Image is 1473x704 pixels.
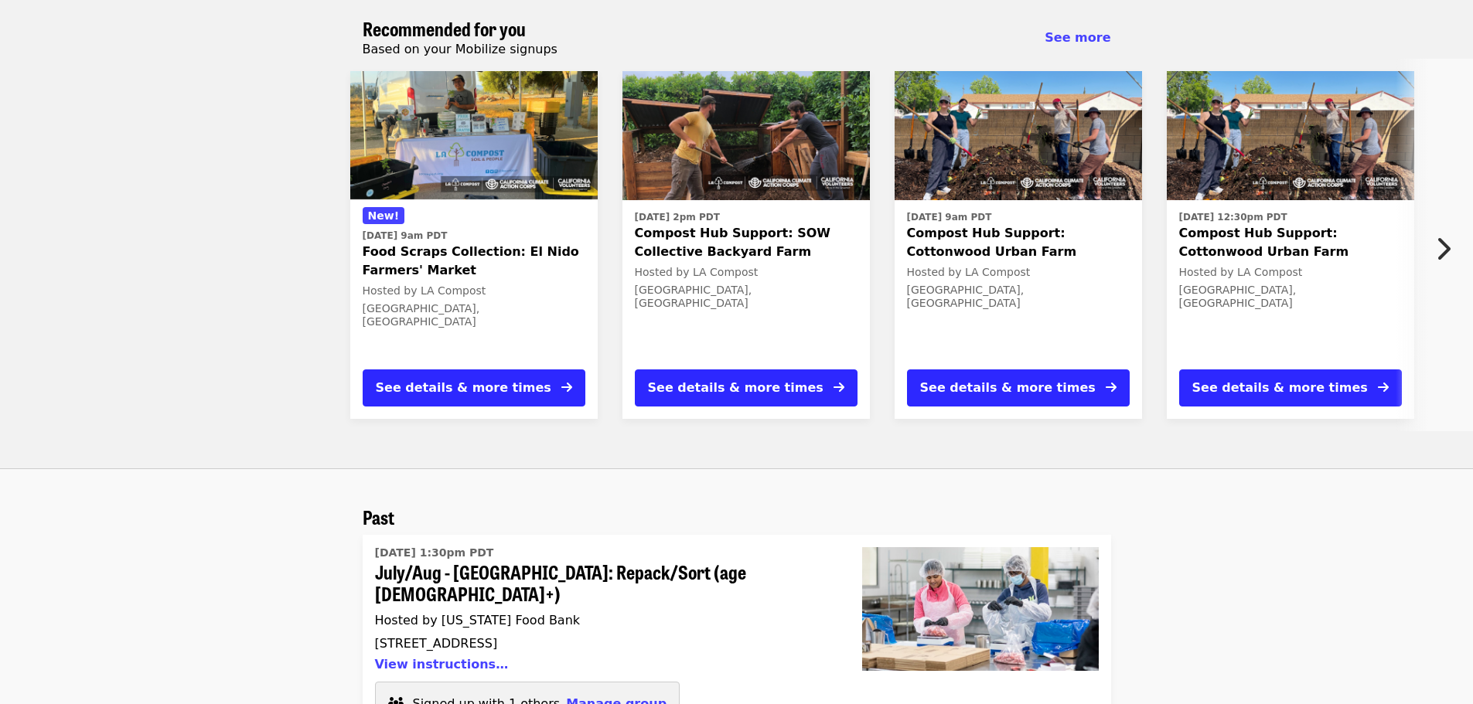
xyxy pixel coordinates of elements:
span: New! [368,209,400,222]
div: [GEOGRAPHIC_DATA], [GEOGRAPHIC_DATA] [363,302,585,328]
button: View instructions… [375,657,509,672]
a: Recommended for you [363,18,557,40]
time: [DATE] 1:30pm PDT [375,545,494,561]
i: arrow-right icon [834,380,844,395]
time: [DATE] 12:30pm PDT [1179,210,1287,224]
div: [STREET_ADDRESS] [375,636,825,651]
button: Next item [1422,227,1473,270]
i: chevron-right icon [1435,234,1451,264]
span: Past [363,503,394,530]
i: arrow-right icon [1106,380,1117,395]
div: See details & more times [648,379,823,397]
button: See details & more times [907,369,1130,406]
span: Compost Hub Support: Cottonwood Urban Farm [1179,224,1402,261]
img: Compost Hub Support: Cottonwood Urban Farm organized by LA Compost [1167,71,1414,201]
button: See details & more times [363,369,585,406]
div: [GEOGRAPHIC_DATA], [GEOGRAPHIC_DATA] [907,284,1130,310]
time: [DATE] 9am PDT [907,210,992,224]
img: July/Aug - Beaverton: Repack/Sort (age 10+) [862,547,1099,671]
a: See details for "Food Scraps Collection: El Nido Farmers' Market" [350,71,598,419]
i: arrow-right icon [561,380,572,395]
div: [GEOGRAPHIC_DATA], [GEOGRAPHIC_DATA] [1179,284,1402,310]
div: See details & more times [376,379,551,397]
a: July/Aug - Beaverton: Repack/Sort (age 10+) [375,541,825,682]
span: Based on your Mobilize signups [363,42,557,56]
a: See details for "Compost Hub Support: Cottonwood Urban Farm" [895,71,1142,419]
img: Compost Hub Support: Cottonwood Urban Farm organized by LA Compost [895,71,1142,201]
span: Food Scraps Collection: El Nido Farmers' Market [363,243,585,280]
span: Hosted by LA Compost [1179,266,1303,278]
div: See details & more times [920,379,1096,397]
img: Compost Hub Support: SOW Collective Backyard Farm organized by LA Compost [622,71,870,201]
span: Recommended for you [363,15,526,42]
a: See more [1045,29,1110,47]
span: Compost Hub Support: SOW Collective Backyard Farm [635,224,858,261]
button: See details & more times [1179,369,1402,406]
time: [DATE] 9am PDT [363,229,448,243]
span: July/Aug - [GEOGRAPHIC_DATA]: Repack/Sort (age [DEMOGRAPHIC_DATA]+) [375,561,825,606]
div: See details & more times [1192,379,1368,397]
span: Compost Hub Support: Cottonwood Urban Farm [907,224,1130,261]
a: See details for "Compost Hub Support: SOW Collective Backyard Farm" [622,71,870,419]
span: Hosted by [US_STATE] Food Bank [375,613,581,627]
span: Hosted by LA Compost [363,284,486,297]
div: [GEOGRAPHIC_DATA], [GEOGRAPHIC_DATA] [635,284,858,310]
img: Food Scraps Collection: El Nido Farmers' Market organized by LA Compost [350,71,598,201]
span: See more [1045,30,1110,45]
button: See details & more times [635,369,858,406]
a: See details for "Compost Hub Support: Cottonwood Urban Farm" [1167,71,1414,419]
i: arrow-right icon [1378,380,1389,395]
time: [DATE] 2pm PDT [635,210,720,224]
span: Hosted by LA Compost [907,266,1031,278]
span: Hosted by LA Compost [635,266,759,278]
div: Recommended for you [350,18,1124,59]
